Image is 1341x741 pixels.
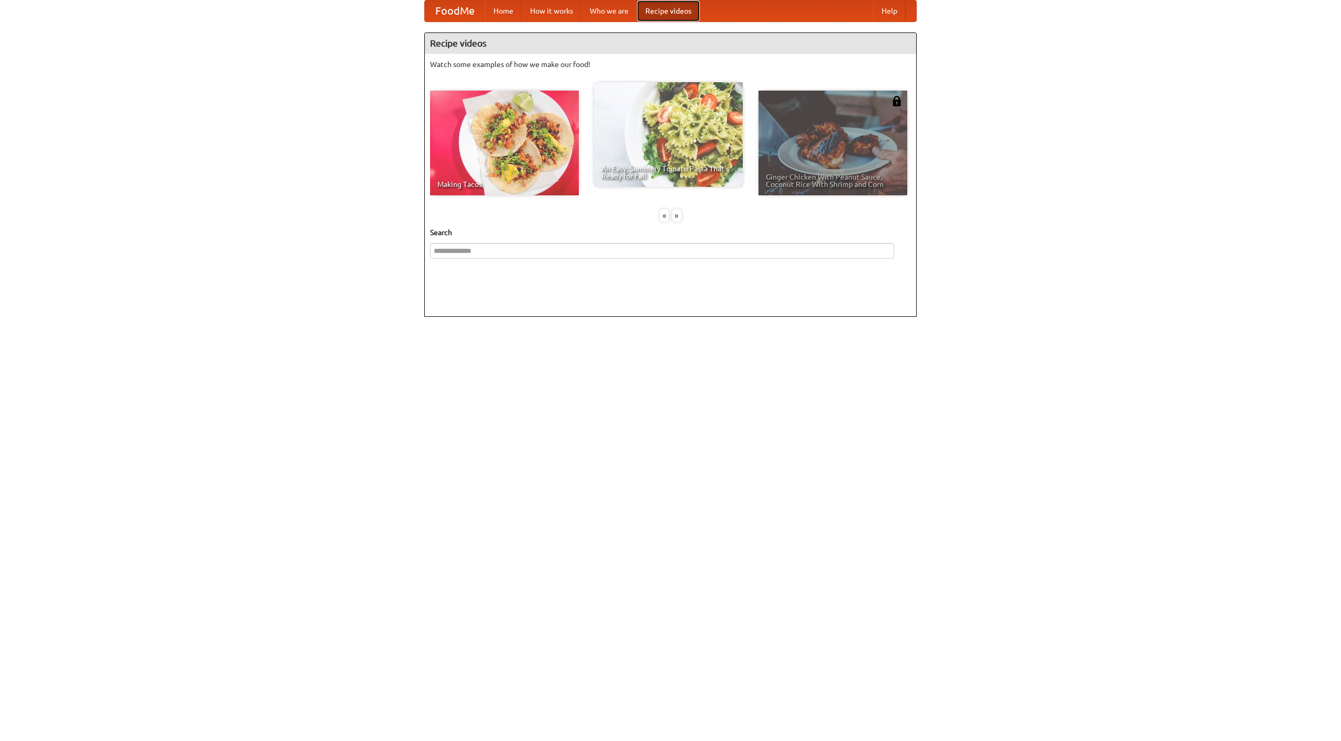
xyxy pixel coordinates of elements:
span: Making Tacos [437,181,571,188]
a: Who we are [581,1,637,21]
div: « [659,209,669,222]
img: 483408.png [892,96,902,106]
span: An Easy, Summery Tomato Pasta That's Ready for Fall [601,165,735,180]
h5: Search [430,227,911,238]
a: FoodMe [425,1,485,21]
a: Making Tacos [430,91,579,195]
a: How it works [522,1,581,21]
a: Home [485,1,522,21]
a: An Easy, Summery Tomato Pasta That's Ready for Fall [594,82,743,187]
a: Recipe videos [637,1,700,21]
div: » [672,209,682,222]
p: Watch some examples of how we make our food! [430,59,911,70]
h4: Recipe videos [425,33,916,54]
a: Help [873,1,906,21]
